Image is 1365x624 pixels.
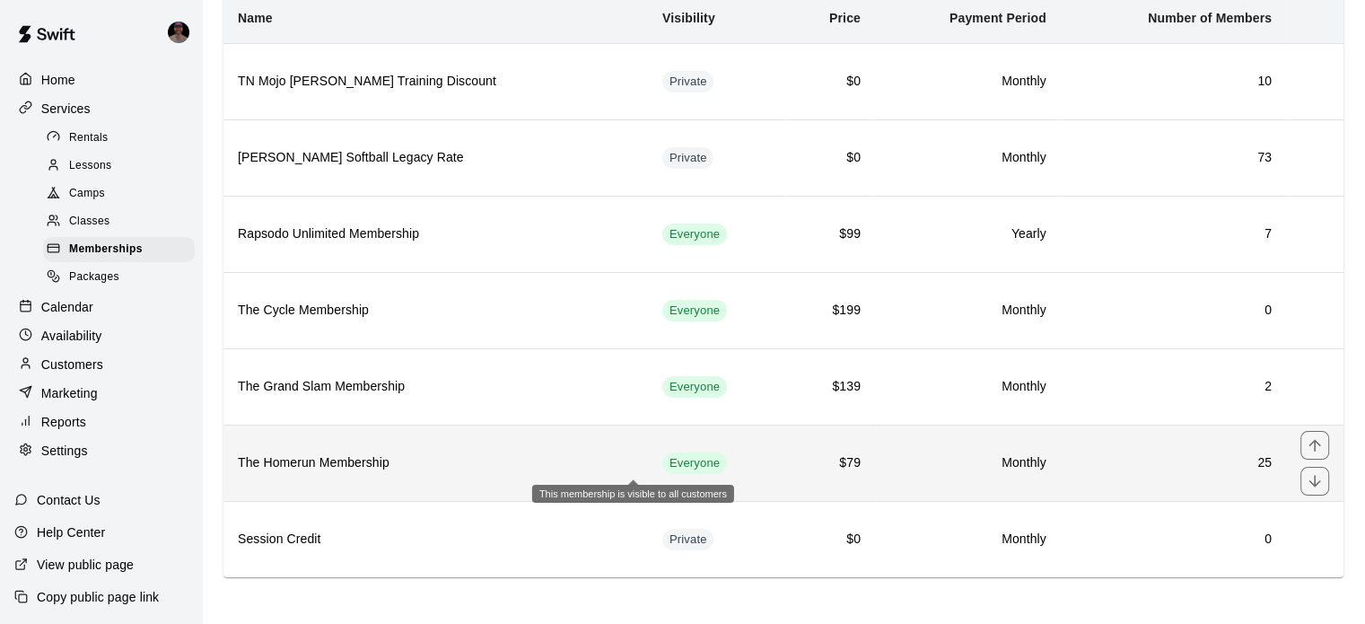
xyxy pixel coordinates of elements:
b: Payment Period [949,11,1046,25]
b: Number of Members [1148,11,1272,25]
h6: $199 [801,301,861,321]
span: Classes [69,213,109,231]
a: Lessons [43,152,202,180]
b: Visibility [662,11,715,25]
div: This membership is hidden from the memberships page [662,529,714,550]
div: Memberships [43,237,195,262]
span: Everyone [662,379,727,396]
div: Allen Quinney [164,14,202,50]
h6: TN Mojo [PERSON_NAME] Training Discount [238,72,634,92]
a: Camps [43,180,202,208]
h6: 7 [1075,224,1272,244]
div: Packages [43,265,195,290]
div: This membership is visible to all customers [662,224,727,245]
h6: $99 [801,224,861,244]
h6: $0 [801,530,861,549]
h6: 0 [1075,530,1272,549]
div: This membership is visible to all customers [662,453,727,474]
a: Rentals [43,124,202,152]
b: Price [829,11,861,25]
button: move item up [1300,431,1329,460]
span: Lessons [69,157,112,175]
h6: Monthly [889,148,1046,168]
span: Everyone [662,226,727,243]
span: Packages [69,268,119,286]
h6: $139 [801,377,861,397]
h6: $0 [801,148,861,168]
p: Marketing [41,384,98,402]
h6: Yearly [889,224,1046,244]
div: Lessons [43,154,195,179]
a: Customers [14,351,188,378]
p: Reports [41,413,86,431]
h6: 73 [1075,148,1272,168]
span: Camps [69,185,105,203]
h6: 25 [1075,453,1272,473]
h6: The Grand Slam Membership [238,377,634,397]
div: This membership is visible to all customers [662,300,727,321]
a: Availability [14,322,188,349]
a: Classes [43,208,202,236]
p: View public page [37,556,134,574]
h6: Monthly [889,530,1046,549]
h6: Monthly [889,72,1046,92]
h6: The Cycle Membership [238,301,634,321]
h6: $79 [801,453,861,473]
div: This membership is visible to all customers [662,376,727,398]
span: Everyone [662,455,727,472]
a: Home [14,66,188,93]
p: Home [41,71,75,89]
h6: 2 [1075,377,1272,397]
a: Marketing [14,380,188,407]
p: Settings [41,442,88,460]
p: Calendar [41,298,93,316]
div: This membership is hidden from the memberships page [662,147,714,169]
h6: Rapsodo Unlimited Membership [238,224,634,244]
p: Services [41,100,91,118]
a: Settings [14,437,188,464]
b: Name [238,11,273,25]
h6: $0 [801,72,861,92]
p: Contact Us [37,491,101,509]
div: Camps [43,181,195,207]
h6: 0 [1075,301,1272,321]
a: Reports [14,409,188,435]
h6: Monthly [889,301,1046,321]
p: Customers [41,356,103,374]
a: Calendar [14,294,188,321]
h6: The Homerun Membership [238,453,634,473]
h6: Monthly [889,377,1046,397]
span: Rentals [69,129,109,147]
span: Memberships [69,241,143,259]
h6: 10 [1075,72,1272,92]
img: Allen Quinney [168,22,189,43]
h6: [PERSON_NAME] Softball Legacy Rate [238,148,634,168]
span: Private [662,74,714,91]
a: Memberships [43,236,202,264]
div: Rentals [43,126,195,151]
span: Private [662,150,714,167]
p: Availability [41,327,102,345]
h6: Session Credit [238,530,634,549]
p: Copy public page link [37,588,159,606]
div: This membership is visible to all customers [532,485,734,503]
span: Private [662,532,714,549]
div: This membership is hidden from the memberships page [662,71,714,92]
a: Packages [43,264,202,292]
div: Classes [43,209,195,234]
h6: Monthly [889,453,1046,473]
span: Everyone [662,303,727,320]
p: Help Center [37,523,105,541]
a: Services [14,95,188,122]
button: move item down [1300,467,1329,496]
